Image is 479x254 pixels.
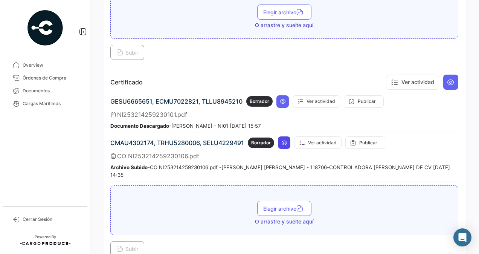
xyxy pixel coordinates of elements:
[117,152,199,160] span: CO NI253214259230106.pdf
[263,205,305,212] span: Elegir archivo
[116,49,138,56] span: Subir
[117,111,187,118] span: NI253214259230101.pdf
[386,75,439,90] button: Ver actividad
[257,5,311,20] button: Elegir archivo
[116,246,138,252] span: Subir
[6,84,84,97] a: Documentos
[345,136,385,149] button: Publicar
[23,100,81,107] span: Cargas Marítimas
[110,45,144,60] button: Subir
[263,9,305,15] span: Elegir archivo
[110,164,148,170] b: Archivo Subido
[294,136,342,149] button: Ver actividad
[23,87,81,94] span: Documentos
[6,97,84,110] a: Cargas Marítimas
[110,164,450,178] small: - CO NI253214259230106.pdf - [PERSON_NAME] [PERSON_NAME] - 118706-CONTROLADORA [PERSON_NAME] DE C...
[293,95,340,108] button: Ver actividad
[110,123,169,129] b: Documento Descargado
[251,139,271,146] span: Borrador
[250,98,269,105] span: Borrador
[257,201,311,216] button: Elegir archivo
[453,228,471,246] div: Abrir Intercom Messenger
[23,75,81,81] span: Órdenes de Compra
[344,95,384,108] button: Publicar
[6,72,84,84] a: Órdenes de Compra
[110,78,143,86] p: Certificado
[23,62,81,69] span: Overview
[255,218,313,225] span: O arrastre y suelte aquí
[23,216,81,223] span: Cerrar Sesión
[26,9,64,47] img: powered-by.png
[6,59,84,72] a: Overview
[110,123,261,129] small: - [PERSON_NAME] - NI01 [DATE] 15:57
[110,139,244,147] span: CMAU4302174, TRHU5280006, SELU4229491
[255,21,313,29] span: O arrastre y suelte aquí
[110,98,243,105] span: GESU6665651, ECMU7022821, TLLU8945210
